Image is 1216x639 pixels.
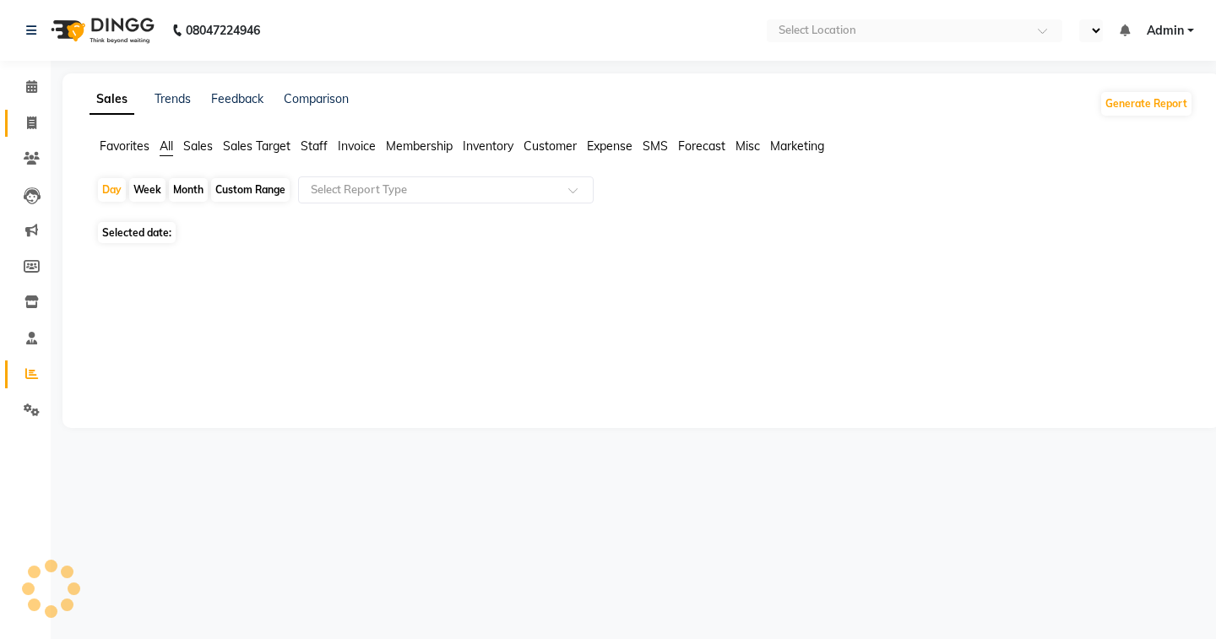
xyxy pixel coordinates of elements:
b: 08047224946 [186,7,260,54]
span: Expense [587,138,632,154]
span: Sales Target [223,138,290,154]
a: Comparison [284,91,349,106]
span: Misc [736,138,760,154]
div: Day [98,178,126,202]
span: Selected date: [98,222,176,243]
span: Invoice [338,138,376,154]
button: Generate Report [1101,92,1192,116]
a: Trends [155,91,191,106]
span: Sales [183,138,213,154]
a: Sales [90,84,134,115]
span: Staff [301,138,328,154]
span: Marketing [770,138,824,154]
div: Custom Range [211,178,290,202]
span: Inventory [463,138,513,154]
span: Customer [524,138,577,154]
span: Favorites [100,138,149,154]
span: Admin [1147,22,1184,40]
span: Membership [386,138,453,154]
div: Month [169,178,208,202]
div: Select Location [779,22,856,39]
span: Forecast [678,138,725,154]
span: All [160,138,173,154]
span: SMS [643,138,668,154]
img: logo [43,7,159,54]
a: Feedback [211,91,263,106]
div: Week [129,178,166,202]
